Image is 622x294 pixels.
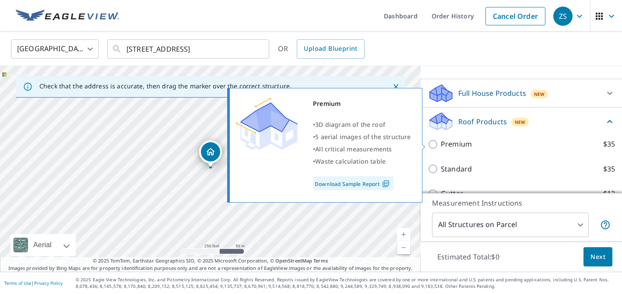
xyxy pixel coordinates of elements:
span: New [515,119,526,126]
a: Upload Blueprint [297,39,364,59]
p: Full House Products [458,88,526,98]
span: Waste calculation table [315,157,386,165]
a: Current Level 17, Zoom Out [397,241,410,254]
span: Upload Blueprint [304,43,357,54]
p: $35 [603,164,615,175]
div: Premium [313,98,411,110]
button: Next [583,247,612,267]
a: Cancel Order [485,7,545,25]
div: All Structures on Parcel [432,213,589,237]
p: Measurement Instructions [432,198,611,208]
p: Check that the address is accurate, then drag the marker over the correct structure. [39,82,292,90]
p: $35 [603,139,615,150]
span: All critical measurements [315,145,392,153]
span: © 2025 TomTom, Earthstar Geographics SIO, © 2025 Microsoft Corporation, © [93,257,328,265]
span: New [534,91,545,98]
div: Full House ProductsNew [428,83,615,104]
a: Download Sample Report [313,176,394,190]
p: Gutter [441,188,463,199]
span: 5 aerial images of the structure [315,133,411,141]
p: Roof Products [458,116,507,127]
div: • [313,143,411,155]
div: OR [278,39,365,59]
span: Your report will include each building or structure inside the parcel boundary. In some cases, du... [600,220,611,230]
div: Dropped pin, building 1, Residential property, 342 Sydney Ct Saline, MI 48176 [199,140,222,168]
p: | [4,280,63,286]
div: • [313,131,411,143]
a: Privacy Policy [34,280,63,286]
div: [GEOGRAPHIC_DATA] [11,37,98,61]
p: Estimated Total: $0 [430,247,506,266]
div: • [313,155,411,168]
p: $12 [603,188,615,199]
div: ZS [553,7,573,26]
p: Standard [441,164,472,175]
div: Aerial [11,234,76,256]
img: EV Logo [16,10,119,23]
img: Premium [236,98,298,150]
span: 3D diagram of the roof [315,120,385,129]
div: Roof ProductsNew [428,111,615,132]
p: Premium [441,139,472,150]
div: • [313,119,411,131]
p: © 2025 Eagle View Technologies, Inc. and Pictometry International Corp. All Rights Reserved. Repo... [76,276,618,290]
a: Current Level 17, Zoom In [397,228,410,241]
a: Terms of Use [4,280,32,286]
input: Search by address or latitude-longitude [127,37,251,61]
div: Aerial [31,234,54,256]
a: OpenStreetMap [275,257,312,264]
img: Pdf Icon [380,180,392,188]
button: Close [390,81,401,92]
span: Next [590,252,605,262]
a: Terms [313,257,328,264]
